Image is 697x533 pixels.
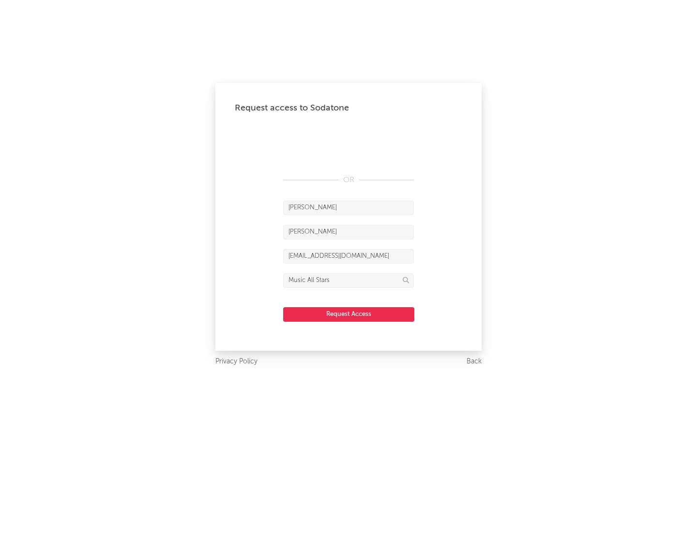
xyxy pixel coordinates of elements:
input: First Name [283,201,414,215]
a: Privacy Policy [215,356,258,368]
input: Division [283,273,414,288]
a: Back [467,356,482,368]
input: Email [283,249,414,264]
button: Request Access [283,307,414,322]
input: Last Name [283,225,414,239]
div: OR [283,174,414,186]
div: Request access to Sodatone [235,102,462,114]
